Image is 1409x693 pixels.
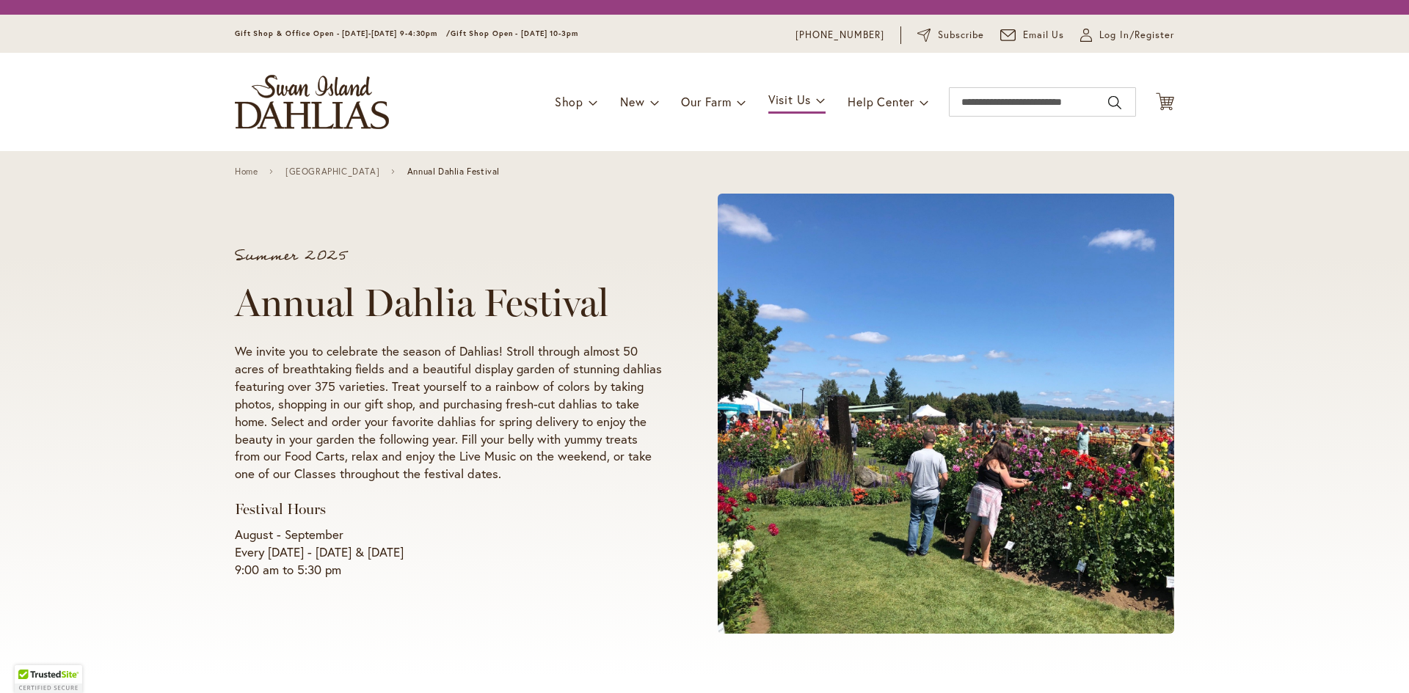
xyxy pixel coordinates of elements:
p: Summer 2025 [235,249,662,263]
h3: Festival Hours [235,500,662,518]
a: Subscribe [917,28,984,43]
span: Our Farm [681,94,731,109]
span: Help Center [848,94,914,109]
span: Gift Shop Open - [DATE] 10-3pm [451,29,578,38]
a: [PHONE_NUMBER] [795,28,884,43]
span: Annual Dahlia Festival [407,166,500,177]
span: Subscribe [938,28,984,43]
a: Home [235,166,258,177]
span: Log In/Register [1099,28,1174,43]
div: TrustedSite Certified [15,665,82,693]
span: New [620,94,644,109]
span: Email Us [1023,28,1065,43]
a: [GEOGRAPHIC_DATA] [285,166,379,177]
span: Visit Us [768,92,811,107]
p: August - September Every [DATE] - [DATE] & [DATE] 9:00 am to 5:30 pm [235,526,662,579]
a: store logo [235,75,389,129]
button: Search [1108,91,1121,114]
a: Email Us [1000,28,1065,43]
span: Shop [555,94,583,109]
p: We invite you to celebrate the season of Dahlias! Stroll through almost 50 acres of breathtaking ... [235,342,662,483]
a: Log In/Register [1080,28,1174,43]
span: Gift Shop & Office Open - [DATE]-[DATE] 9-4:30pm / [235,29,451,38]
h1: Annual Dahlia Festival [235,281,662,325]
